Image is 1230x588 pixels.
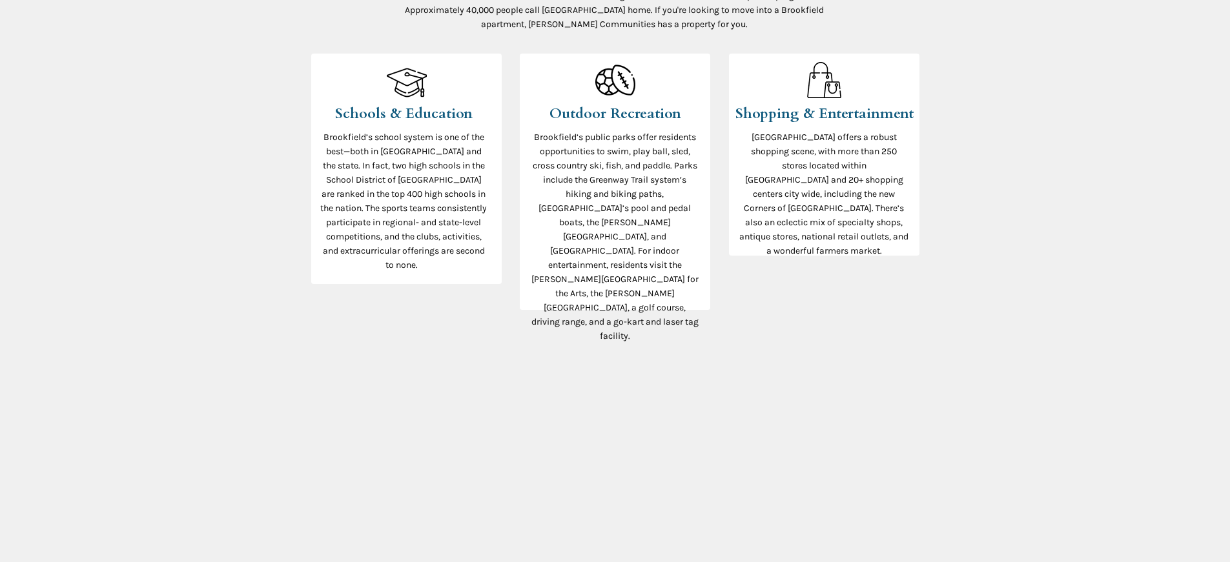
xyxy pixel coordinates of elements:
[335,104,473,123] span: Schools & Education
[531,132,699,341] span: Brookfield’s public parks offer residents opportunities to swim, play ball, sled, cross country s...
[549,104,681,123] span: Outdoor Recreation
[735,104,914,123] span: Shopping & Entertainment
[320,132,487,270] span: Brookfield’s school system is one of the best—both in [GEOGRAPHIC_DATA] and the state. In fact, t...
[435,340,796,543] iframe: YouTube video player
[739,132,908,256] span: [GEOGRAPHIC_DATA] offers a robust shopping scene, with more than 250 stores located within [GEOGR...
